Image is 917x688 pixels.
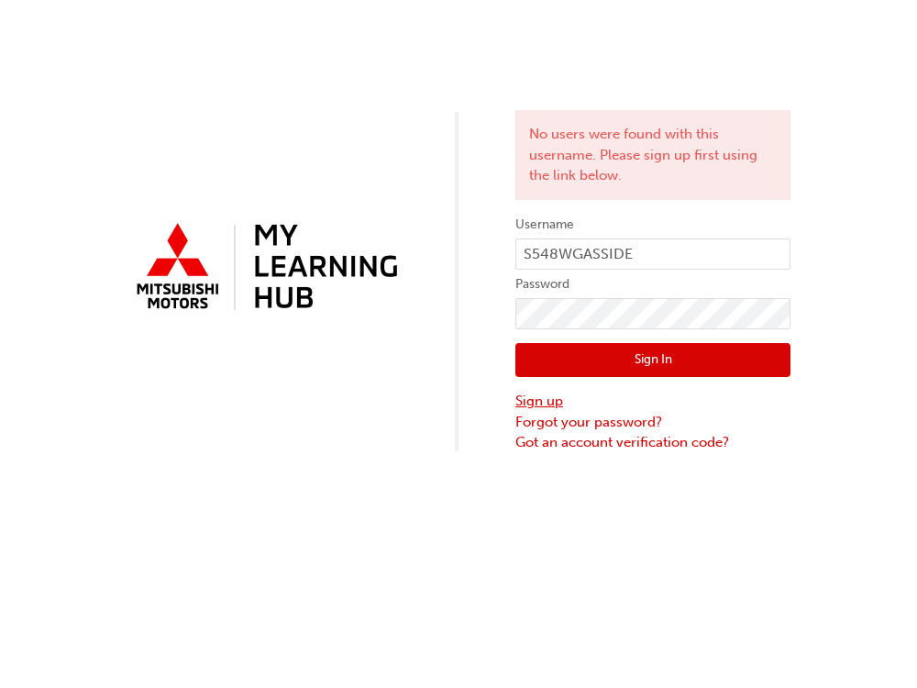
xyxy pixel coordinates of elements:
[515,391,790,412] a: Sign up
[515,239,790,270] input: Username
[515,432,790,453] a: Got an account verification code?
[515,110,790,200] div: No users were found with this username. Please sign up first using the link below.
[127,216,402,320] img: mmal
[515,273,790,295] label: Password
[515,412,790,433] a: Forgot your password?
[515,214,790,236] label: Username
[515,343,790,378] button: Sign In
